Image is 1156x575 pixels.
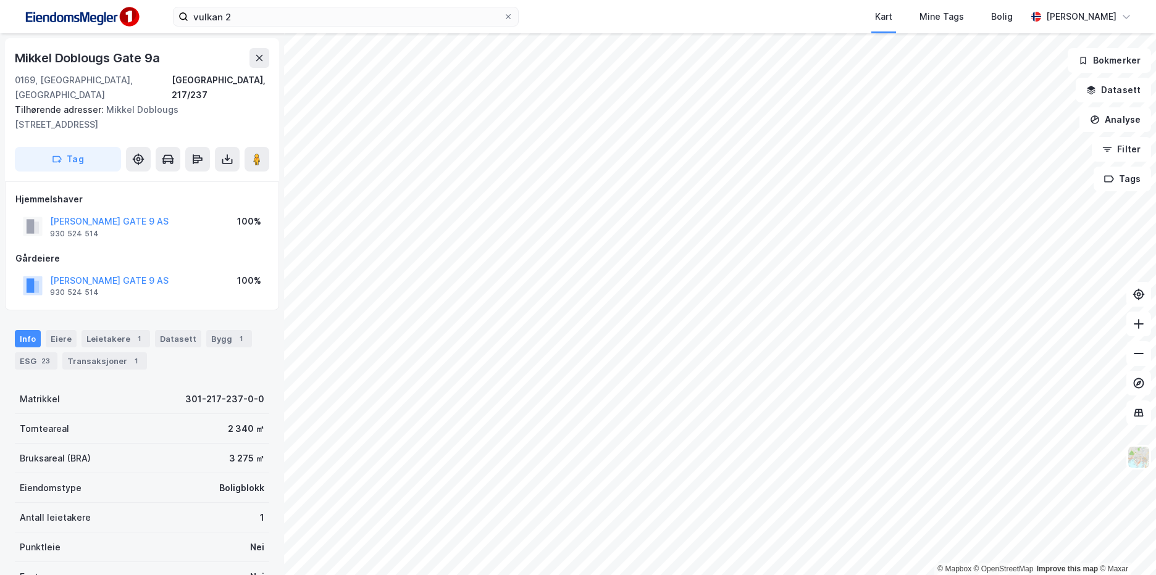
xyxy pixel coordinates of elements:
span: Tilhørende adresser: [15,104,106,115]
div: 930 524 514 [50,229,99,239]
div: Tomteareal [20,421,69,436]
input: Søk på adresse, matrikkel, gårdeiere, leietakere eller personer [188,7,503,26]
div: 930 524 514 [50,287,99,297]
button: Bokmerker [1068,48,1151,73]
div: Eiere [46,330,77,347]
img: F4PB6Px+NJ5v8B7XTbfpPpyloAAAAASUVORK5CYII= [20,3,143,31]
div: Leietakere [82,330,150,347]
div: Mine Tags [919,9,964,24]
div: 1 [133,333,145,345]
div: Antall leietakere [20,510,91,525]
div: 0169, [GEOGRAPHIC_DATA], [GEOGRAPHIC_DATA] [15,73,172,102]
div: Bolig [991,9,1013,24]
button: Tag [15,147,121,172]
div: Info [15,330,41,347]
img: Z [1127,445,1150,469]
div: Punktleie [20,540,61,555]
div: Kontrollprogram for chat [1094,516,1156,575]
div: Mikkel Doblougs Gate 9a [15,48,162,68]
div: Datasett [155,330,201,347]
div: Bruksareal (BRA) [20,451,91,466]
button: Filter [1092,137,1151,162]
div: [PERSON_NAME] [1046,9,1116,24]
div: Nei [250,540,264,555]
button: Datasett [1076,78,1151,102]
div: Hjemmelshaver [15,192,269,207]
div: 100% [237,214,261,229]
div: 1 [235,333,247,345]
div: 301-217-237-0-0 [185,392,264,407]
div: 1 [260,510,264,525]
button: Analyse [1079,107,1151,132]
div: Transaksjoner [62,352,147,370]
div: 3 275 ㎡ [229,451,264,466]
div: 2 340 ㎡ [228,421,264,436]
div: Kart [875,9,892,24]
div: ESG [15,352,57,370]
div: Bygg [206,330,252,347]
a: OpenStreetMap [974,565,1034,573]
button: Tags [1094,167,1151,191]
a: Improve this map [1037,565,1098,573]
div: 1 [130,355,142,367]
div: Boligblokk [219,481,264,495]
div: Mikkel Doblougs [STREET_ADDRESS] [15,102,259,132]
div: [GEOGRAPHIC_DATA], 217/237 [172,73,269,102]
div: 23 [39,355,52,367]
div: 100% [237,273,261,288]
div: Gårdeiere [15,251,269,266]
div: Matrikkel [20,392,60,407]
iframe: Chat Widget [1094,516,1156,575]
a: Mapbox [937,565,971,573]
div: Eiendomstype [20,481,82,495]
